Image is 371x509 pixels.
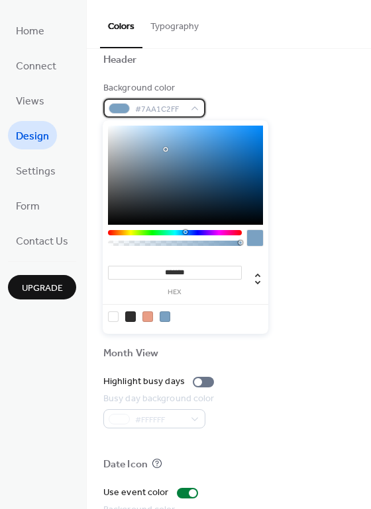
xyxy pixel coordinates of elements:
[103,81,203,95] div: Background color
[8,275,76,299] button: Upgrade
[103,486,169,500] div: Use event color
[103,347,158,361] div: Month View
[16,196,40,217] span: Form
[16,161,56,182] span: Settings
[16,126,49,147] span: Design
[125,311,136,322] div: rgb(47, 46, 46)
[103,392,215,406] div: Busy day background color
[108,311,119,322] div: rgb(255, 255, 255)
[8,121,57,149] a: Design
[160,311,170,322] div: rgb(122, 161, 194)
[16,231,68,252] span: Contact Us
[135,102,184,116] span: #7AA1C2FF
[16,21,44,42] span: Home
[22,282,63,295] span: Upgrade
[8,51,64,79] a: Connect
[103,54,137,67] div: Header
[8,16,52,44] a: Home
[103,375,185,389] div: Highlight busy days
[142,311,153,322] div: rgb(233, 158, 134)
[16,91,44,112] span: Views
[108,289,242,296] label: hex
[8,226,76,255] a: Contact Us
[16,56,56,77] span: Connect
[8,86,52,114] a: Views
[8,191,48,219] a: Form
[103,458,148,472] div: Date Icon
[8,156,64,184] a: Settings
